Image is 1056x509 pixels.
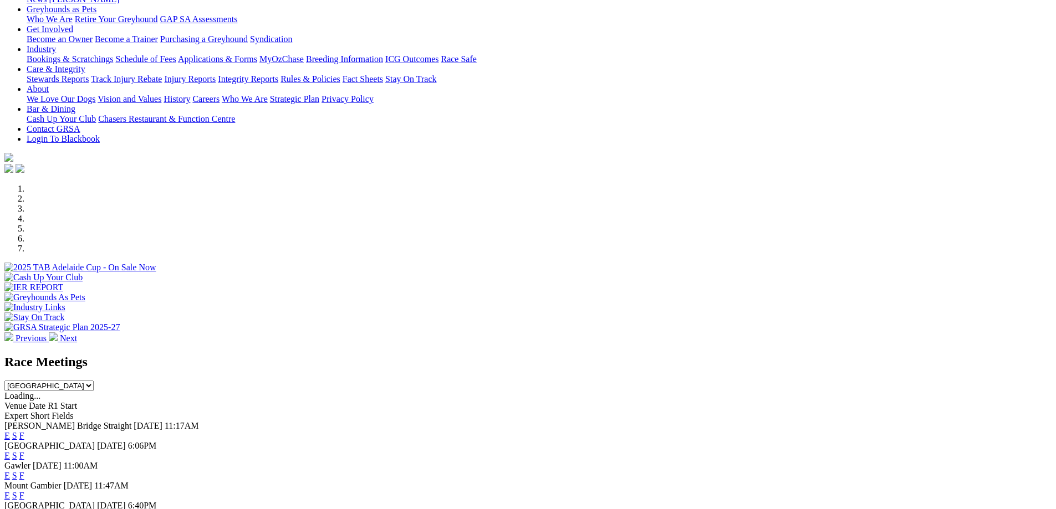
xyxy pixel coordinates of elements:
[27,134,100,143] a: Login To Blackbook
[4,354,1052,369] h2: Race Meetings
[48,401,77,410] span: R1 Start
[385,54,438,64] a: ICG Outcomes
[27,74,1052,84] div: Care & Integrity
[49,333,77,343] a: Next
[27,54,1052,64] div: Industry
[128,441,157,450] span: 6:06PM
[441,54,476,64] a: Race Safe
[27,44,56,54] a: Industry
[27,34,93,44] a: Become an Owner
[178,54,257,64] a: Applications & Forms
[306,54,383,64] a: Breeding Information
[98,94,161,104] a: Vision and Values
[49,332,58,341] img: chevron-right-pager-white.svg
[4,273,83,282] img: Cash Up Your Club
[27,54,113,64] a: Bookings & Scratchings
[16,164,24,173] img: twitter.svg
[19,431,24,440] a: F
[27,94,95,104] a: We Love Our Dogs
[4,461,30,470] span: Gawler
[27,114,1052,124] div: Bar & Dining
[4,263,156,273] img: 2025 TAB Adelaide Cup - On Sale Now
[27,114,96,124] a: Cash Up Your Club
[343,74,383,84] a: Fact Sheets
[27,124,80,133] a: Contact GRSA
[12,431,17,440] a: S
[27,64,85,74] a: Care & Integrity
[259,54,304,64] a: MyOzChase
[29,401,45,410] span: Date
[4,411,28,420] span: Expert
[250,34,292,44] a: Syndication
[64,461,98,470] span: 11:00AM
[27,94,1052,104] div: About
[4,491,10,500] a: E
[4,421,131,430] span: [PERSON_NAME] Bridge Straight
[164,74,216,84] a: Injury Reports
[4,164,13,173] img: facebook.svg
[95,34,158,44] a: Become a Trainer
[52,411,73,420] span: Fields
[64,481,93,490] span: [DATE]
[322,94,374,104] a: Privacy Policy
[27,104,75,114] a: Bar & Dining
[160,14,238,24] a: GAP SA Assessments
[164,94,190,104] a: History
[97,441,126,450] span: [DATE]
[27,14,73,24] a: Who We Are
[385,74,436,84] a: Stay On Track
[27,34,1052,44] div: Get Involved
[27,14,1052,24] div: Greyhounds as Pets
[4,332,13,341] img: chevron-left-pager-white.svg
[4,471,10,480] a: E
[4,431,10,440] a: E
[4,282,63,292] img: IER REPORT
[270,94,319,104] a: Strategic Plan
[30,411,50,420] span: Short
[19,451,24,460] a: F
[4,302,65,312] img: Industry Links
[19,471,24,480] a: F
[4,322,120,332] img: GRSA Strategic Plan 2025-27
[160,34,248,44] a: Purchasing a Greyhound
[94,481,129,490] span: 11:47AM
[19,491,24,500] a: F
[16,333,47,343] span: Previous
[12,491,17,500] a: S
[27,24,73,34] a: Get Involved
[12,471,17,480] a: S
[4,153,13,162] img: logo-grsa-white.png
[115,54,176,64] a: Schedule of Fees
[27,84,49,94] a: About
[27,74,89,84] a: Stewards Reports
[98,114,235,124] a: Chasers Restaurant & Function Centre
[91,74,162,84] a: Track Injury Rebate
[4,481,62,490] span: Mount Gambier
[4,312,64,322] img: Stay On Track
[4,333,49,343] a: Previous
[4,401,27,410] span: Venue
[12,451,17,460] a: S
[192,94,220,104] a: Careers
[134,421,162,430] span: [DATE]
[4,391,40,400] span: Loading...
[4,292,85,302] img: Greyhounds As Pets
[4,441,95,450] span: [GEOGRAPHIC_DATA]
[218,74,278,84] a: Integrity Reports
[33,461,62,470] span: [DATE]
[27,4,96,14] a: Greyhounds as Pets
[60,333,77,343] span: Next
[4,451,10,460] a: E
[165,421,199,430] span: 11:17AM
[280,74,340,84] a: Rules & Policies
[222,94,268,104] a: Who We Are
[75,14,158,24] a: Retire Your Greyhound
